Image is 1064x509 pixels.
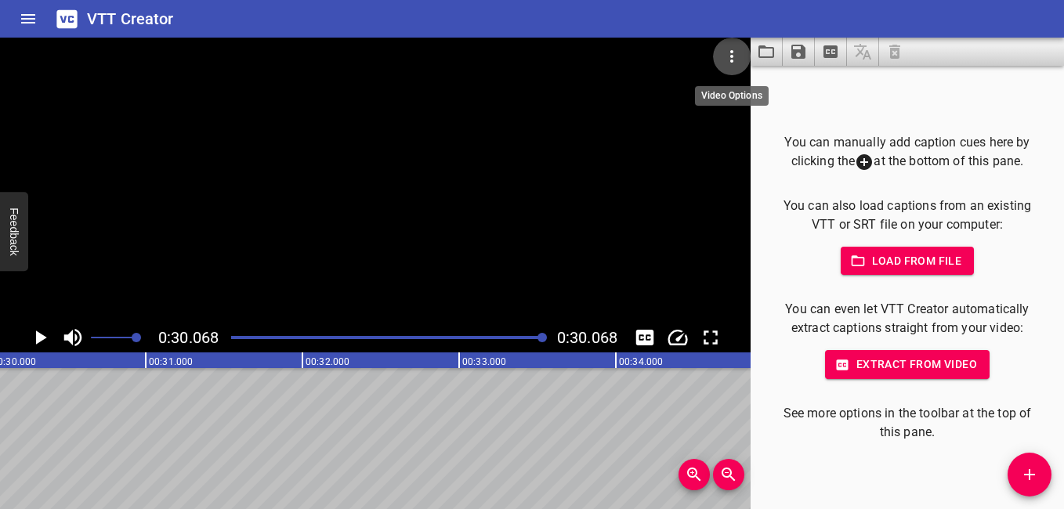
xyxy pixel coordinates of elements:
[158,328,219,347] span: 0:30.068
[757,42,776,61] svg: Load captions from file
[462,356,506,367] text: 00:33.000
[847,38,879,66] span: Add some captions below, then you can translate them.
[1008,453,1051,496] button: Add Cue
[789,42,808,61] svg: Save captions to file
[713,459,744,490] button: Zoom Out
[825,350,990,379] button: Extract from video
[58,323,88,352] button: Toggle mute
[696,323,726,352] button: Toggle fullscreen
[815,38,847,66] button: Extract captions from video
[838,355,977,374] span: Extract from video
[776,404,1039,442] p: See more options in the toolbar at the top of this pane.
[776,133,1039,171] p: You can manually add caption cues here by clicking the at the bottom of this pane.
[776,300,1039,338] p: You can even let VTT Creator automatically extract captions straight from your video:
[783,38,815,66] button: Save captions to file
[663,323,693,352] button: Change Playback Speed
[630,323,660,352] div: Hide/Show Captions
[776,197,1039,234] p: You can also load captions from an existing VTT or SRT file on your computer:
[679,459,710,490] button: Zoom In
[713,38,751,75] button: Video Options
[132,333,141,342] span: Set video volume
[619,356,663,367] text: 00:34.000
[751,38,783,66] button: Load captions from file
[306,356,349,367] text: 00:32.000
[25,323,55,352] button: Play/Pause
[630,323,660,352] button: Toggle captions
[853,251,962,271] span: Load from file
[841,247,975,276] button: Load from file
[149,356,193,367] text: 00:31.000
[87,6,174,31] h6: VTT Creator
[557,328,617,347] span: 0:30.068
[231,336,545,339] div: Play progress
